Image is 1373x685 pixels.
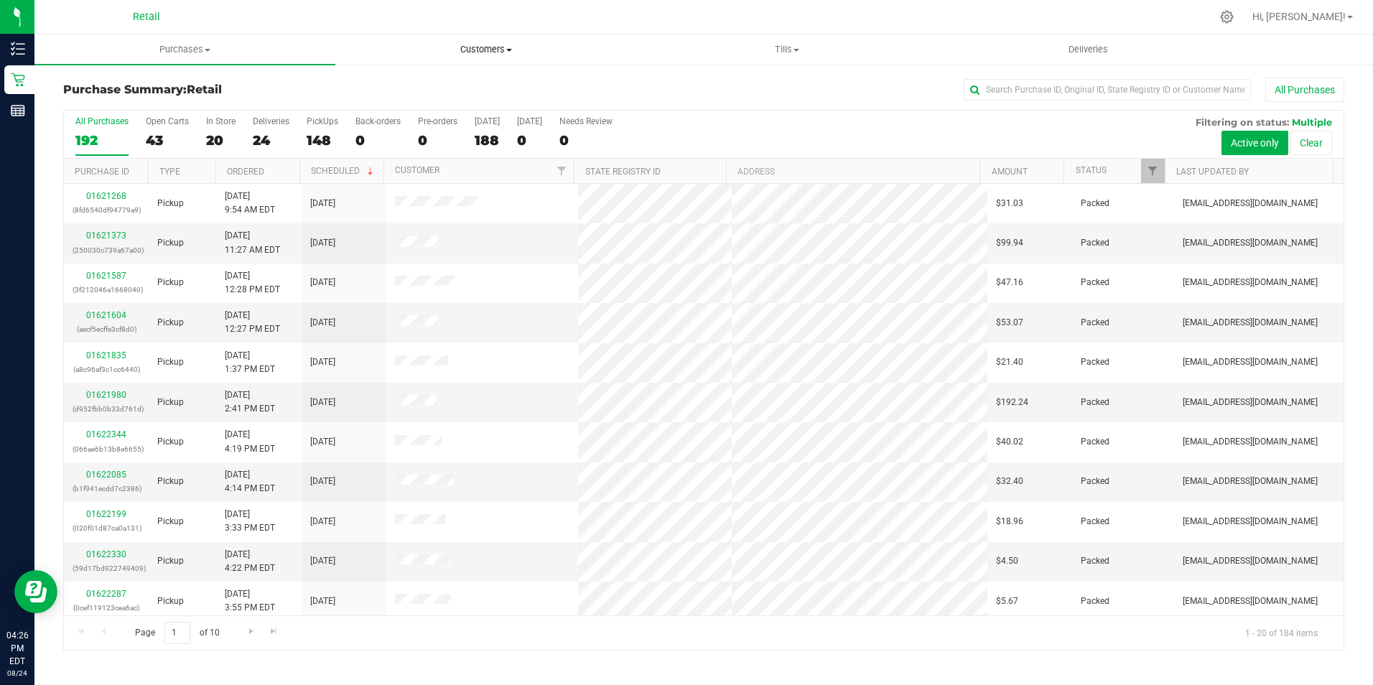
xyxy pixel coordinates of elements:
a: State Registry ID [585,167,661,177]
p: (b1f941ecdd7c2386) [73,482,140,495]
span: Packed [1081,316,1109,330]
a: Filter [1141,159,1165,183]
span: $53.07 [996,316,1023,330]
div: Manage settings [1218,10,1236,24]
span: [DATE] 9:54 AM EDT [225,190,275,217]
span: Packed [1081,197,1109,210]
a: 01621604 [86,310,126,320]
span: [EMAIL_ADDRESS][DOMAIN_NAME] [1183,396,1318,409]
a: Filter [550,159,574,183]
span: Packed [1081,475,1109,488]
a: Purchases [34,34,335,65]
span: Packed [1081,435,1109,449]
button: Active only [1221,131,1288,155]
div: 24 [253,132,289,149]
p: (d952fbb0b33d761d) [73,402,140,416]
p: 04:26 PM EDT [6,629,28,668]
span: [EMAIL_ADDRESS][DOMAIN_NAME] [1183,515,1318,528]
input: Search Purchase ID, Original ID, State Registry ID or Customer Name... [964,79,1251,101]
span: Pickup [157,515,184,528]
a: Customers [335,34,636,65]
div: Needs Review [559,116,613,126]
span: [DATE] [310,236,335,250]
span: $99.94 [996,236,1023,250]
span: Retail [133,11,160,23]
span: [DATE] 3:55 PM EDT [225,587,275,615]
div: 20 [206,132,236,149]
div: [DATE] [517,116,542,126]
span: [DATE] [310,276,335,289]
inline-svg: Inventory [11,42,25,56]
div: Back-orders [355,116,401,126]
span: Pickup [157,396,184,409]
div: [DATE] [475,116,500,126]
a: Type [159,167,180,177]
span: Pickup [157,276,184,289]
a: Go to the next page [241,622,261,641]
span: [EMAIL_ADDRESS][DOMAIN_NAME] [1183,554,1318,568]
span: Multiple [1292,116,1332,128]
p: (8fd6540df94779a9) [73,203,140,217]
span: [EMAIL_ADDRESS][DOMAIN_NAME] [1183,276,1318,289]
div: In Store [206,116,236,126]
span: Pickup [157,355,184,369]
input: 1 [164,622,190,644]
span: [EMAIL_ADDRESS][DOMAIN_NAME] [1183,236,1318,250]
span: Pickup [157,554,184,568]
div: 148 [307,132,338,149]
span: Deliveries [1049,43,1127,56]
a: 01622287 [86,589,126,599]
span: Retail [187,83,222,96]
inline-svg: Reports [11,103,25,118]
a: Ordered [227,167,264,177]
p: (020f01d87ca0a131) [73,521,140,535]
span: [DATE] 4:22 PM EDT [225,548,275,575]
span: [DATE] [310,475,335,488]
span: [DATE] 1:37 PM EDT [225,349,275,376]
div: 192 [75,132,129,149]
span: Pickup [157,197,184,210]
span: [DATE] 4:14 PM EDT [225,468,275,495]
span: $32.40 [996,475,1023,488]
span: Purchases [34,43,335,56]
span: [DATE] [310,355,335,369]
div: All Purchases [75,116,129,126]
span: Pickup [157,316,184,330]
span: [EMAIL_ADDRESS][DOMAIN_NAME] [1183,435,1318,449]
span: [DATE] [310,554,335,568]
span: [DATE] 4:19 PM EDT [225,428,275,455]
span: [EMAIL_ADDRESS][DOMAIN_NAME] [1183,355,1318,369]
span: Filtering on status: [1196,116,1289,128]
a: Amount [992,167,1028,177]
span: Packed [1081,276,1109,289]
p: (3f212046a1668040) [73,283,140,297]
inline-svg: Retail [11,73,25,87]
div: PickUps [307,116,338,126]
span: [DATE] [310,595,335,608]
span: Packed [1081,236,1109,250]
a: 01621587 [86,271,126,281]
span: $192.24 [996,396,1028,409]
span: Packed [1081,595,1109,608]
div: 43 [146,132,189,149]
a: 01621980 [86,390,126,400]
span: [EMAIL_ADDRESS][DOMAIN_NAME] [1183,475,1318,488]
a: Status [1076,165,1107,175]
span: Pickup [157,435,184,449]
a: 01622344 [86,429,126,439]
button: Clear [1290,131,1332,155]
a: Deliveries [938,34,1239,65]
div: 0 [559,132,613,149]
a: 01622085 [86,470,126,480]
a: Last Updated By [1176,167,1249,177]
div: 0 [418,132,457,149]
span: 1 - 20 of 184 items [1234,622,1329,643]
a: 01622330 [86,549,126,559]
a: Customer [395,165,439,175]
span: Tills [638,43,937,56]
span: [DATE] 12:27 PM EDT [225,309,280,336]
div: Pre-orders [418,116,457,126]
span: [DATE] 11:27 AM EDT [225,229,280,256]
p: (250030c739a67a00) [73,243,140,257]
span: Packed [1081,554,1109,568]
